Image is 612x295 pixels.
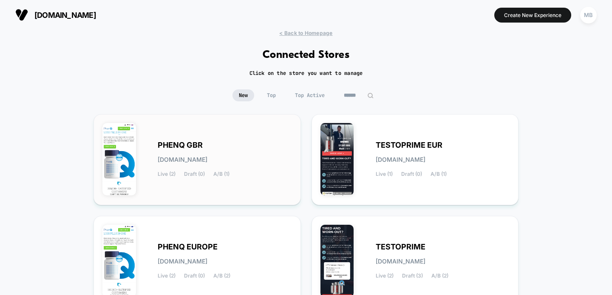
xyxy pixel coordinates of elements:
span: Top [261,89,282,101]
span: PHENQ GBR [158,142,203,148]
span: Draft (3) [402,273,423,279]
span: < Back to Homepage [279,30,332,36]
span: Live (2) [158,171,176,177]
span: PHENQ EUROPE [158,244,218,250]
span: Draft (0) [184,171,205,177]
span: A/B (1) [213,171,229,177]
span: Draft (0) [184,273,205,279]
span: Live (2) [376,273,394,279]
img: Visually logo [15,9,28,21]
span: New [232,89,254,101]
img: PHENQ_GBR [102,123,136,195]
h2: Click on the store you want to manage [249,70,363,77]
h1: Connected Stores [263,49,350,61]
span: [DOMAIN_NAME] [34,11,96,20]
span: [DOMAIN_NAME] [158,157,207,163]
span: [DOMAIN_NAME] [376,157,425,163]
span: Draft (0) [401,171,422,177]
img: edit [367,92,374,99]
span: Live (2) [158,273,176,279]
span: [DOMAIN_NAME] [158,258,207,264]
span: TESTOPRIME [376,244,425,250]
span: [DOMAIN_NAME] [376,258,425,264]
button: MB [578,6,599,24]
button: Create New Experience [494,8,571,23]
div: MB [580,7,597,23]
span: TESTOPRIME EUR [376,142,442,148]
span: Live (1) [376,171,393,177]
button: [DOMAIN_NAME] [13,8,99,22]
span: A/B (2) [213,273,230,279]
span: A/B (2) [431,273,448,279]
span: A/B (1) [431,171,447,177]
span: Top Active [289,89,331,101]
img: TESTOPRIME_EUR [320,123,354,195]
